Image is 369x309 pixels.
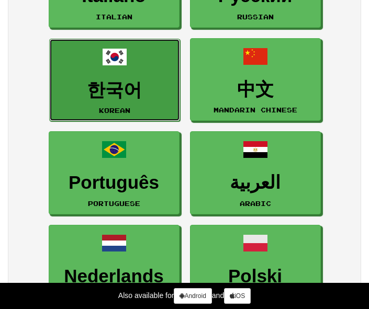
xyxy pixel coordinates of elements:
[55,80,174,100] h3: 한국어
[240,200,271,207] small: Arabic
[190,131,321,214] a: العربيةArabic
[224,288,251,304] a: iOS
[54,266,174,287] h3: Nederlands
[214,106,297,113] small: Mandarin Chinese
[49,131,180,214] a: PortuguêsPortuguese
[190,38,321,121] a: 中文Mandarin Chinese
[196,266,315,287] h3: Polski
[54,173,174,193] h3: Português
[49,225,180,308] a: NederlandsDutch
[190,225,321,308] a: PolskiPolish
[237,13,274,20] small: Russian
[88,200,140,207] small: Portuguese
[196,173,315,193] h3: العربية
[196,79,315,100] h3: 中文
[99,107,130,114] small: Korean
[174,288,211,304] a: Android
[96,13,132,20] small: Italian
[49,39,180,122] a: 한국어Korean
